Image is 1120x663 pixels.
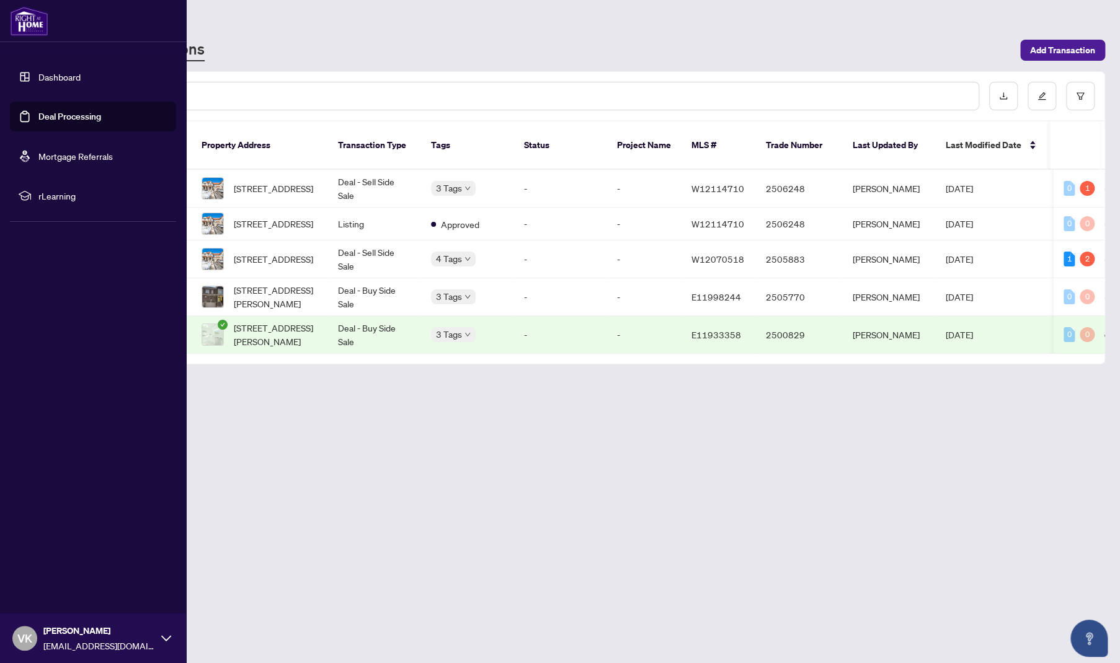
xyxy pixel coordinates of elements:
[464,294,471,300] span: down
[946,329,973,340] span: [DATE]
[38,189,167,203] span: rLearning
[464,331,471,338] span: down
[691,253,744,265] span: W12070518
[1080,181,1095,196] div: 1
[843,170,936,208] td: [PERSON_NAME]
[38,71,81,82] a: Dashboard
[202,324,223,345] img: thumbnail-img
[202,213,223,234] img: thumbnail-img
[441,217,479,231] span: Approved
[464,256,471,262] span: down
[43,639,155,652] span: [EMAIL_ADDRESS][DOMAIN_NAME]
[946,183,973,194] span: [DATE]
[436,252,462,266] span: 4 Tags
[1064,327,1075,342] div: 0
[1066,82,1095,110] button: filter
[1038,92,1046,100] span: edit
[936,121,1047,170] th: Last Modified Date
[607,121,682,170] th: Project Name
[202,286,223,307] img: thumbnail-img
[202,248,223,270] img: thumbnail-img
[514,208,607,240] td: -
[514,316,607,354] td: -
[756,170,843,208] td: 2506248
[607,316,682,354] td: -
[607,278,682,316] td: -
[1076,92,1085,100] span: filter
[1080,216,1095,231] div: 0
[192,121,328,170] th: Property Address
[691,291,741,302] span: E11998244
[43,624,155,638] span: [PERSON_NAME]
[843,208,936,240] td: [PERSON_NAME]
[691,218,744,229] span: W12114710
[328,121,421,170] th: Transaction Type
[1080,252,1095,266] div: 2
[1080,327,1095,342] div: 0
[756,278,843,316] td: 2505770
[234,283,318,310] span: [STREET_ADDRESS][PERSON_NAME]
[756,240,843,278] td: 2505883
[682,121,756,170] th: MLS #
[328,240,421,278] td: Deal - Sell Side Sale
[946,138,1021,152] span: Last Modified Date
[17,630,32,647] span: VK
[946,218,973,229] span: [DATE]
[436,181,462,195] span: 3 Tags
[38,111,101,122] a: Deal Processing
[756,316,843,354] td: 2500829
[328,170,421,208] td: Deal - Sell Side Sale
[1064,252,1075,266] div: 1
[999,92,1008,100] span: download
[607,240,682,278] td: -
[436,289,462,304] span: 3 Tags
[421,121,514,170] th: Tags
[1070,620,1108,657] button: Open asap
[607,170,682,208] td: -
[989,82,1018,110] button: download
[328,278,421,316] td: Deal - Buy Side Sale
[843,278,936,316] td: [PERSON_NAME]
[328,316,421,354] td: Deal - Buy Side Sale
[691,329,741,340] span: E11933358
[843,316,936,354] td: [PERSON_NAME]
[234,321,318,348] span: [STREET_ADDRESS][PERSON_NAME]
[10,6,48,36] img: logo
[202,178,223,199] img: thumbnail-img
[464,185,471,191] span: down
[946,253,973,265] span: [DATE]
[843,240,936,278] td: [PERSON_NAME]
[234,217,313,231] span: [STREET_ADDRESS]
[1020,40,1105,61] button: Add Transaction
[1064,289,1075,304] div: 0
[218,320,228,330] span: check-circle
[514,121,607,170] th: Status
[328,208,421,240] td: Listing
[38,151,113,162] a: Mortgage Referrals
[1064,181,1075,196] div: 0
[691,183,744,194] span: W12114710
[756,208,843,240] td: 2506248
[843,121,936,170] th: Last Updated By
[1030,40,1095,60] span: Add Transaction
[1064,216,1075,231] div: 0
[514,170,607,208] td: -
[514,240,607,278] td: -
[946,291,973,302] span: [DATE]
[1080,289,1095,304] div: 0
[756,121,843,170] th: Trade Number
[436,327,462,341] span: 3 Tags
[234,182,313,195] span: [STREET_ADDRESS]
[607,208,682,240] td: -
[234,252,313,266] span: [STREET_ADDRESS]
[1028,82,1056,110] button: edit
[514,278,607,316] td: -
